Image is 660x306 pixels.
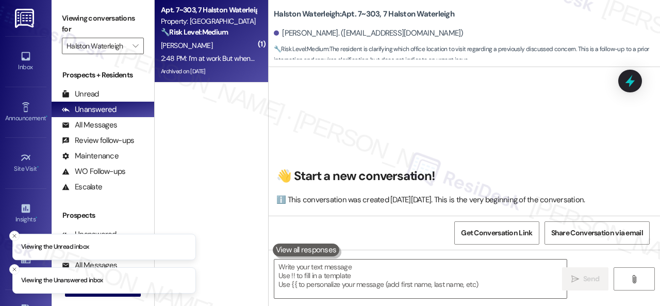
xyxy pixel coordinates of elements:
[5,200,46,228] a: Insights •
[5,250,46,278] a: Buildings
[562,267,608,291] button: Send
[571,275,579,283] i: 
[9,231,20,241] button: Close toast
[161,54,400,63] div: 2:48 PM: I’m at work But when I get out of here I’ll go Just let me know which one
[62,120,117,131] div: All Messages
[274,45,328,53] strong: 🔧 Risk Level: Medium
[161,41,212,50] span: [PERSON_NAME]
[62,151,119,162] div: Maintenance
[62,10,144,38] label: Viewing conversations for
[454,221,539,245] button: Get Conversation Link
[37,164,39,171] span: •
[36,214,37,221] span: •
[62,135,134,146] div: Review follow-ups
[52,210,154,221] div: Prospects
[62,182,102,192] div: Escalate
[5,47,46,75] a: Inbox
[161,5,256,15] div: Apt. 7~303, 7 Halston Waterleigh
[15,9,36,28] img: ResiDesk Logo
[276,195,647,205] div: ℹ️ This conversation was created [DATE][DATE]. This is the very beginning of the conversation.
[133,42,138,50] i: 
[5,149,46,177] a: Site Visit •
[161,27,228,37] strong: 🔧 Risk Level: Medium
[62,104,117,115] div: Unanswered
[161,16,256,27] div: Property: [GEOGRAPHIC_DATA]
[544,221,650,245] button: Share Conversation via email
[551,228,643,238] span: Share Conversation via email
[9,264,20,275] button: Close toast
[630,275,638,283] i: 
[274,9,454,20] b: Halston Waterleigh: Apt. 7~303, 7 Halston Waterleigh
[21,276,103,285] p: Viewing the Unanswered inbox
[583,273,599,284] span: Send
[62,89,99,100] div: Unread
[46,113,47,120] span: •
[160,65,257,78] div: Archived on [DATE]
[461,228,532,238] span: Get Conversation Link
[274,44,660,66] span: : The resident is clarifying which office location to visit regarding a previously discussed conc...
[21,243,89,252] p: Viewing the Unread inbox
[67,38,127,54] input: All communities
[52,70,154,80] div: Prospects + Residents
[62,166,125,177] div: WO Follow-ups
[274,28,464,39] div: [PERSON_NAME]. ([EMAIL_ADDRESS][DOMAIN_NAME])
[276,168,647,184] h2: 👋 Start a new conversation!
